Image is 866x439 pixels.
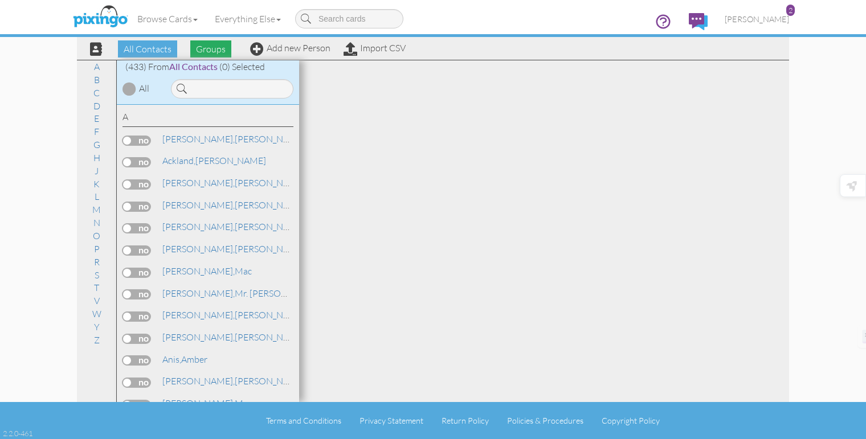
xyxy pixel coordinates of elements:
[162,199,235,211] span: [PERSON_NAME],
[162,221,235,232] span: [PERSON_NAME],
[162,243,235,255] span: [PERSON_NAME],
[161,308,307,322] a: [PERSON_NAME]
[88,125,105,138] a: F
[689,13,708,30] img: comments.svg
[88,151,106,165] a: H
[89,164,104,178] a: J
[161,286,321,300] a: Mr. [PERSON_NAME]
[139,82,149,95] div: All
[507,416,583,425] a: Policies & Procedures
[162,309,235,321] span: [PERSON_NAME],
[161,198,307,212] a: [PERSON_NAME]
[161,242,307,256] a: [PERSON_NAME]
[162,155,195,166] span: Ackland,
[89,268,105,282] a: S
[162,375,235,387] span: [PERSON_NAME],
[89,190,105,203] a: L
[162,331,235,343] span: [PERSON_NAME],
[161,352,209,366] a: Amber
[88,86,105,100] a: C
[162,288,235,299] span: [PERSON_NAME],
[88,333,105,347] a: Z
[88,255,105,269] a: R
[162,354,181,365] span: Anis,
[360,416,423,425] a: Privacy Statement
[88,281,105,294] a: T
[122,110,293,127] div: A
[88,242,105,256] a: P
[129,5,206,33] a: Browse Cards
[162,397,235,409] span: [PERSON_NAME],
[206,5,289,33] a: Everything Else
[716,5,798,34] a: [PERSON_NAME] 2
[3,428,32,438] div: 2.2.0-461
[118,40,177,58] span: All Contacts
[88,99,106,113] a: D
[88,320,105,334] a: Y
[161,176,307,190] a: [PERSON_NAME]
[88,112,105,125] a: E
[88,73,105,87] a: B
[117,60,299,73] div: (433) From
[161,220,307,233] a: [PERSON_NAME]
[88,138,106,151] a: G
[295,9,403,28] input: Search cards
[161,264,253,278] a: Mac
[88,294,105,307] a: V
[162,265,235,277] span: [PERSON_NAME],
[162,133,235,145] span: [PERSON_NAME],
[161,154,267,167] a: [PERSON_NAME]
[169,61,218,72] span: All Contacts
[442,416,489,425] a: Return Policy
[266,416,341,425] a: Terms and Conditions
[70,3,130,31] img: pixingo logo
[250,42,330,54] a: Add new Person
[786,5,795,16] div: 2
[88,216,106,229] a: N
[87,307,107,321] a: W
[87,229,106,243] a: O
[88,60,105,73] a: A
[161,374,307,388] a: [PERSON_NAME]
[161,132,307,146] a: [PERSON_NAME]
[725,14,789,24] span: [PERSON_NAME]
[162,177,235,188] span: [PERSON_NAME],
[161,330,307,344] a: [PERSON_NAME]
[344,42,406,54] a: Import CSV
[88,177,105,191] a: K
[87,203,107,216] a: M
[219,61,265,72] span: (0) Selected
[190,40,231,58] span: Groups
[602,416,660,425] a: Copyright Policy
